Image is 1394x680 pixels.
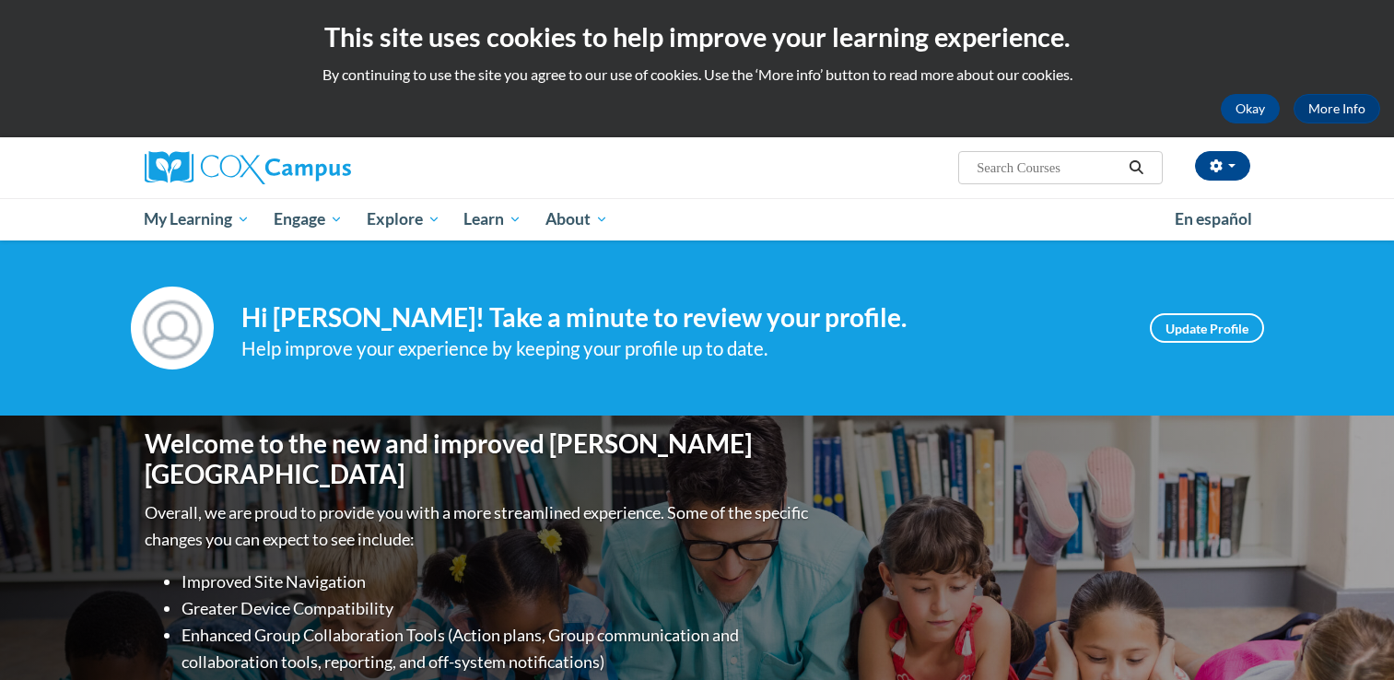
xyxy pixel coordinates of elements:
span: Explore [367,208,440,230]
a: About [533,198,620,240]
h2: This site uses cookies to help improve your learning experience. [14,18,1380,55]
a: Learn [451,198,533,240]
button: Okay [1221,94,1280,123]
button: Search [1122,157,1150,179]
p: By continuing to use the site you agree to our use of cookies. Use the ‘More info’ button to read... [14,64,1380,85]
span: Learn [463,208,521,230]
li: Improved Site Navigation [182,569,813,595]
li: Greater Device Compatibility [182,595,813,622]
div: Main menu [117,198,1278,240]
iframe: Button to launch messaging window [1320,606,1379,665]
li: Enhanced Group Collaboration Tools (Action plans, Group communication and collaboration tools, re... [182,622,813,675]
a: My Learning [133,198,263,240]
a: More Info [1294,94,1380,123]
a: Engage [262,198,355,240]
button: Account Settings [1195,151,1250,181]
span: Engage [274,208,343,230]
p: Overall, we are proud to provide you with a more streamlined experience. Some of the specific cha... [145,499,813,553]
a: Update Profile [1150,313,1264,343]
div: Help improve your experience by keeping your profile up to date. [241,334,1122,364]
span: My Learning [144,208,250,230]
a: Cox Campus [145,151,495,184]
h4: Hi [PERSON_NAME]! Take a minute to review your profile. [241,302,1122,334]
img: Cox Campus [145,151,351,184]
a: En español [1163,200,1264,239]
img: Profile Image [131,287,214,369]
span: About [545,208,608,230]
span: En español [1175,209,1252,229]
h1: Welcome to the new and improved [PERSON_NAME][GEOGRAPHIC_DATA] [145,428,813,490]
a: Explore [355,198,452,240]
input: Search Courses [975,157,1122,179]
